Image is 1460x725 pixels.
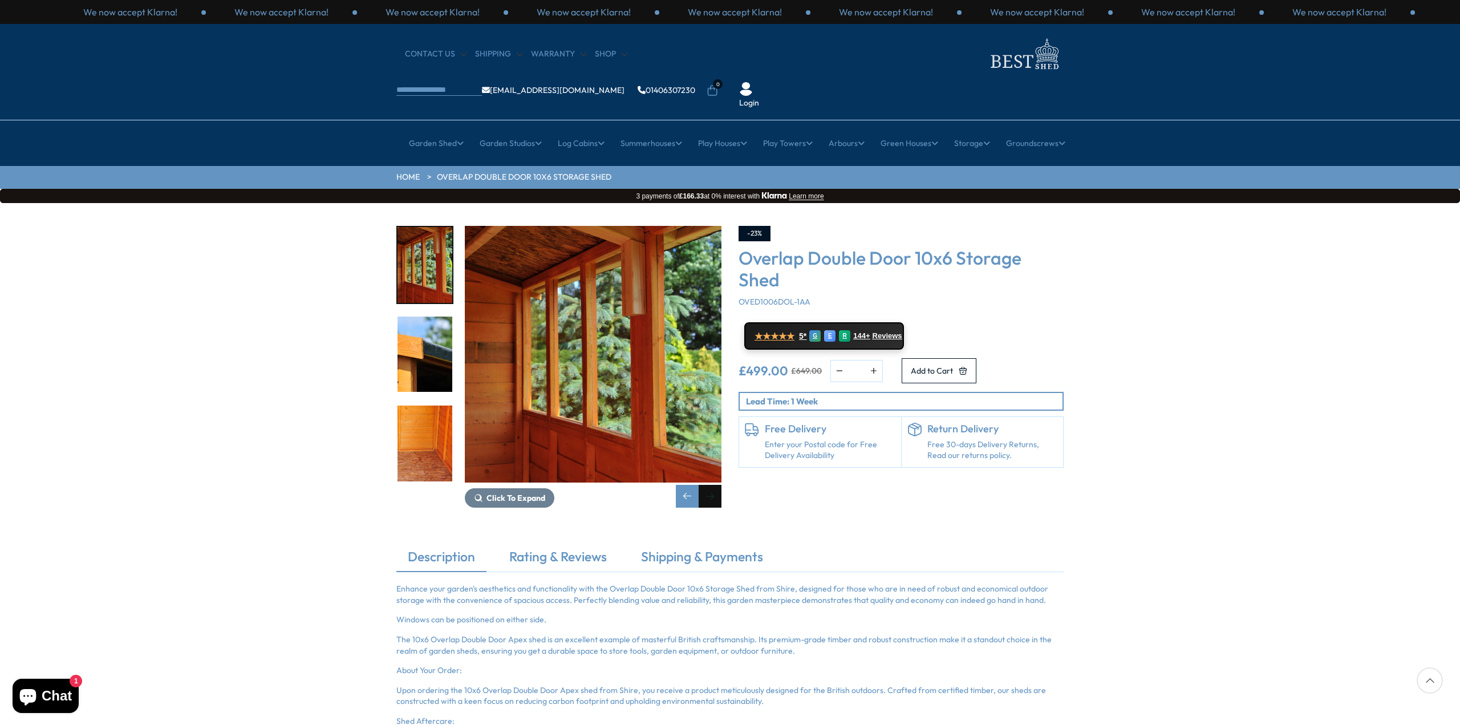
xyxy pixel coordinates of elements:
div: 14 / 18 [396,315,453,394]
img: Shire10x6Overlap_6_200x200.jpg [398,317,452,392]
img: User Icon [739,82,753,96]
span: 144+ [853,331,870,341]
p: We now accept Klarna! [839,6,933,18]
del: £649.00 [791,367,822,375]
a: Rating & Reviews [498,548,618,572]
div: 13 / 18 [465,226,721,508]
a: Green Houses [881,129,938,157]
a: Description [396,548,486,572]
div: Next slide [699,485,721,508]
img: logo [984,35,1064,72]
button: Click To Expand [465,488,554,508]
a: Arbours [829,129,865,157]
p: The 10x6 Overlap Double Door Apex shed is an excellent example of masterful British craftsmanship... [396,634,1064,657]
span: Add to Cart [911,367,953,375]
div: G [809,330,821,342]
a: ★★★★★ 5* G E R 144+ Reviews [744,322,904,350]
a: Login [739,98,759,109]
img: Shire10x6Overlap_7_200x200.jpg [398,406,452,481]
a: Garden Studios [480,129,542,157]
div: 1 / 3 [962,6,1113,18]
p: We now accept Klarna! [688,6,782,18]
div: 15 / 18 [396,404,453,483]
p: We now accept Klarna! [386,6,480,18]
p: Lead Time: 1 Week [746,395,1062,407]
p: We now accept Klarna! [234,6,328,18]
p: Windows can be positioned on either side. [396,614,1064,626]
div: 2 / 3 [206,6,357,18]
span: ★★★★★ [755,331,794,342]
inbox-online-store-chat: Shopify online store chat [9,679,82,716]
a: HOME [396,172,420,183]
img: Overlap Double Door 10x6 Storage Shed [465,226,721,483]
a: [EMAIL_ADDRESS][DOMAIN_NAME] [482,86,624,94]
div: 2 / 3 [659,6,810,18]
div: 1 / 3 [55,6,206,18]
a: Warranty [531,48,586,60]
div: 13 / 18 [396,226,453,304]
a: Enter your Postal code for Free Delivery Availability [765,439,895,461]
button: Add to Cart [902,358,976,383]
div: 3 / 3 [357,6,508,18]
p: We now accept Klarna! [537,6,631,18]
div: 3 / 3 [1264,6,1415,18]
a: 01406307230 [638,86,695,94]
p: We now accept Klarna! [83,6,177,18]
h6: Free Delivery [765,423,895,435]
span: 0 [713,79,723,89]
a: Garden Shed [409,129,464,157]
a: Play Towers [763,129,813,157]
a: Storage [954,129,990,157]
a: Summerhouses [620,129,682,157]
div: 2 / 3 [1113,6,1264,18]
div: 3 / 3 [810,6,962,18]
span: OVED1006DOL-1AA [739,297,810,307]
div: R [839,330,850,342]
a: Log Cabins [558,129,605,157]
a: CONTACT US [405,48,467,60]
p: We now accept Klarna! [1141,6,1235,18]
a: 0 [707,85,718,96]
img: Shire10x6Overlap_5_200x200.jpg [398,227,452,303]
a: Play Houses [698,129,747,157]
p: We now accept Klarna! [1292,6,1386,18]
div: Previous slide [676,485,699,508]
a: Overlap Double Door 10x6 Storage Shed [437,172,611,183]
a: Shipping & Payments [630,548,774,572]
a: Groundscrews [1006,129,1065,157]
a: Shop [595,48,627,60]
a: Shipping [475,48,522,60]
div: E [824,330,836,342]
h3: Overlap Double Door 10x6 Storage Shed [739,247,1064,291]
p: About Your Order: [396,665,1064,677]
ins: £499.00 [739,364,788,377]
h6: Return Delivery [927,423,1058,435]
div: -23% [739,226,770,241]
p: We now accept Klarna! [990,6,1084,18]
div: 1 / 3 [508,6,659,18]
span: Reviews [873,331,902,341]
p: Enhance your garden's aesthetics and functionality with the Overlap Double Door 10x6 Storage Shed... [396,584,1064,606]
p: Free 30-days Delivery Returns, Read our returns policy. [927,439,1058,461]
span: Click To Expand [486,493,545,503]
p: Upon ordering the 10x6 Overlap Double Door Apex shed from Shire, you receive a product meticulous... [396,685,1064,707]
